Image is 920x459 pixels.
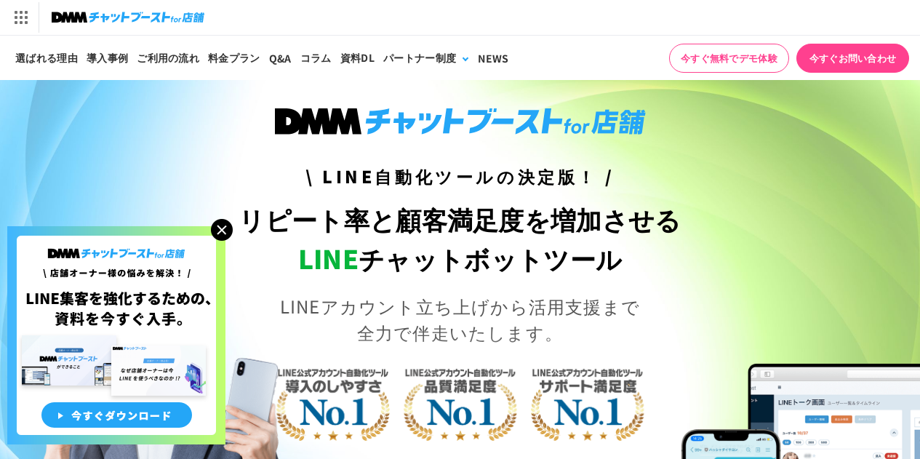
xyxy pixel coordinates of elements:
a: ご利用の流れ [132,36,204,80]
a: 導入事例 [82,36,132,80]
p: LINEアカウント立ち上げから活用支援まで 全力で伴走いたします。 [230,293,690,346]
a: 資料DL [336,36,379,80]
img: チャットブーストfor店舗 [52,7,204,28]
div: パートナー制度 [383,50,456,65]
a: 今すぐ無料でデモ体験 [669,44,789,73]
h3: \ LINE自動化ツールの決定版！ / [230,164,690,189]
a: Q&A [265,36,296,80]
a: コラム [296,36,336,80]
a: NEWS [473,36,513,80]
a: 今すぐお問い合わせ [796,44,909,73]
span: LINE [298,239,359,276]
img: 店舗オーナー様の悩みを解決!LINE集客を狂化するための資料を今すぐ入手! [7,226,225,444]
img: サービス [2,2,39,33]
a: 選ばれる理由 [11,36,82,80]
h1: リピート率と顧客満足度を増加させる チャットボットツール [230,200,690,279]
a: 料金プラン [204,36,265,80]
a: 店舗オーナー様の悩みを解決!LINE集客を狂化するための資料を今すぐ入手! [7,226,225,244]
